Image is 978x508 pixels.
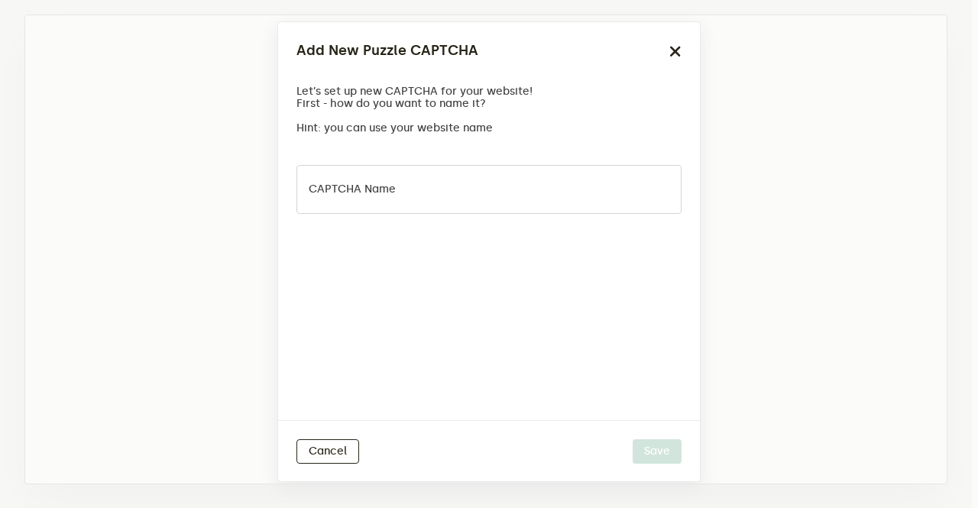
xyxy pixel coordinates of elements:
[296,40,478,61] h2: Add New Puzzle CAPTCHA
[296,165,682,214] input: CAPTCHA name
[296,86,533,134] p: Let’s set up new CAPTCHA for your website! First - how do you want to name it? Hint: you can use ...
[309,183,396,196] label: CAPTCHA name
[296,439,359,464] button: Cancel
[633,439,682,464] button: Save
